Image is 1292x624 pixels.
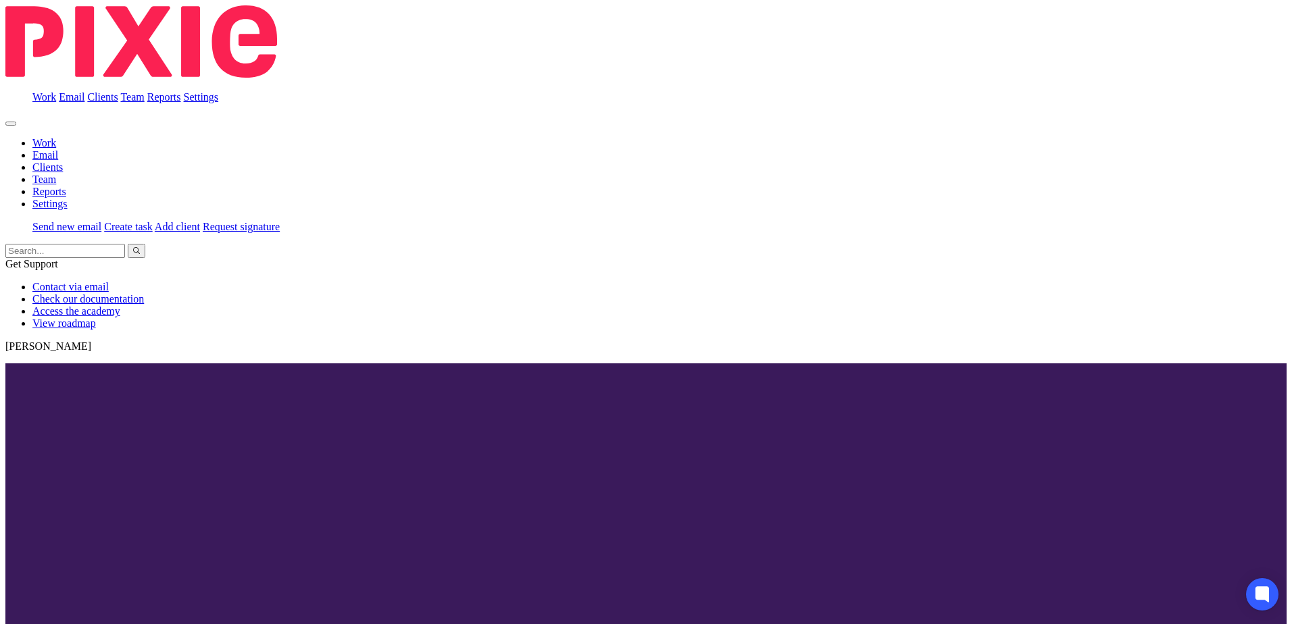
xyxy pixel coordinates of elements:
[128,244,145,258] button: Search
[155,221,200,232] a: Add client
[120,91,144,103] a: Team
[32,221,101,232] a: Send new email
[32,305,120,317] a: Access the academy
[32,293,144,305] a: Check our documentation
[5,258,58,269] span: Get Support
[203,221,280,232] a: Request signature
[147,91,181,103] a: Reports
[87,91,118,103] a: Clients
[32,198,68,209] a: Settings
[32,149,58,161] a: Email
[104,221,153,232] a: Create task
[5,5,277,78] img: Pixie
[32,137,56,149] a: Work
[32,317,96,329] a: View roadmap
[5,244,125,258] input: Search
[32,91,56,103] a: Work
[32,174,56,185] a: Team
[59,91,84,103] a: Email
[5,340,1287,353] p: [PERSON_NAME]
[32,161,63,173] a: Clients
[32,281,109,292] a: Contact via email
[184,91,219,103] a: Settings
[32,186,66,197] a: Reports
